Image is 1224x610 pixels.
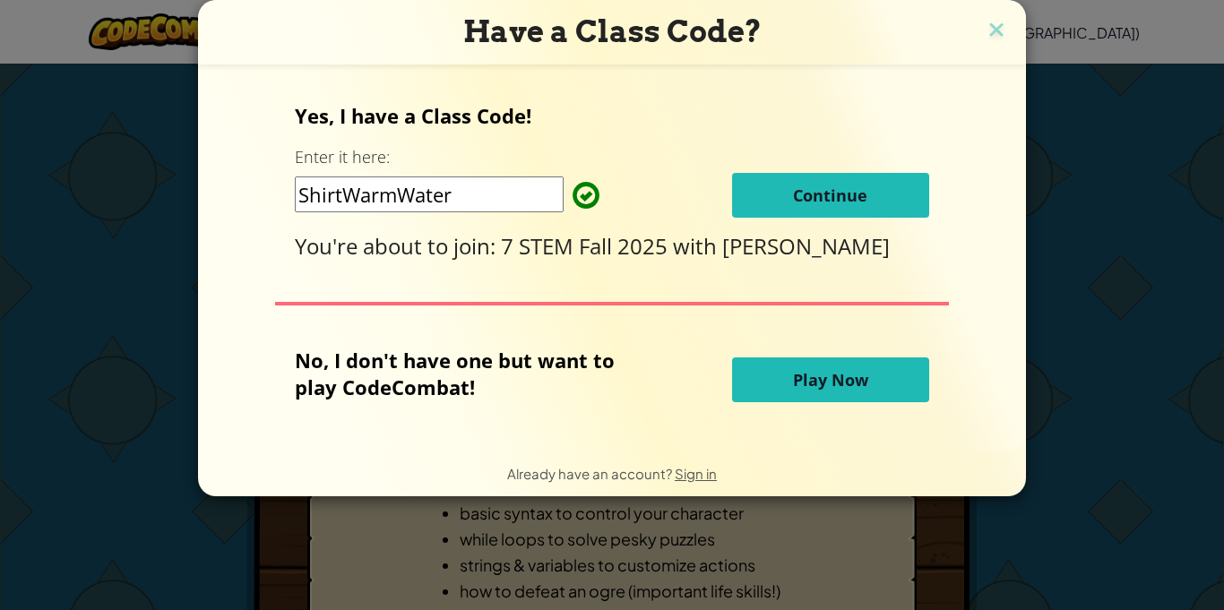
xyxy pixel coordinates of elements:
button: Continue [732,173,929,218]
span: Have a Class Code? [463,13,762,49]
button: Play Now [732,357,929,402]
a: Sign in [675,465,717,482]
p: No, I don't have one but want to play CodeCombat! [295,347,642,400]
span: 7 STEM Fall 2025 [501,231,673,261]
span: Continue [793,185,867,206]
p: Yes, I have a Class Code! [295,102,928,129]
span: Already have an account? [507,465,675,482]
span: [PERSON_NAME] [722,231,890,261]
span: with [673,231,722,261]
span: Play Now [793,369,868,391]
img: close icon [985,18,1008,45]
label: Enter it here: [295,146,390,168]
span: You're about to join: [295,231,501,261]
